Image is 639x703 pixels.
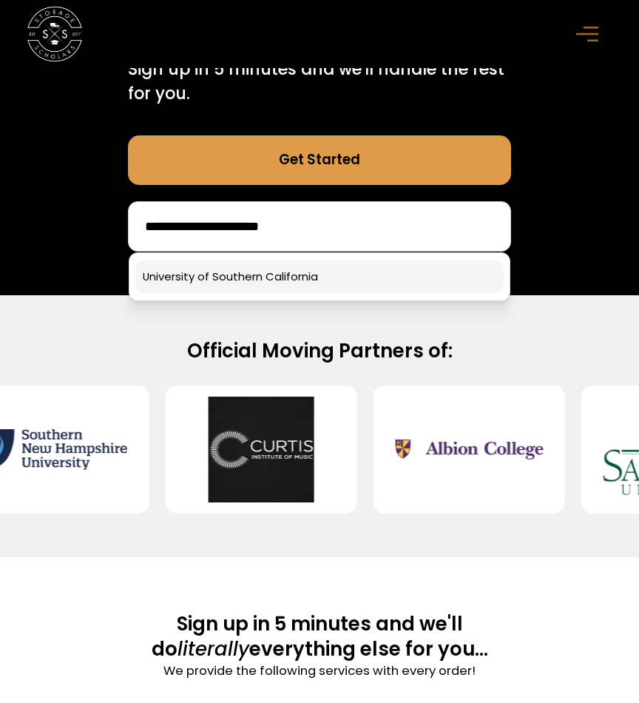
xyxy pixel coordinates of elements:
h2: Official Moving Partners of: [32,339,607,364]
h2: Sign up in 5 minutes and we'll do everything else for you... [32,612,607,662]
span: literally [177,636,249,662]
div: menu [568,13,612,56]
img: Curtis Institute of Music [187,397,335,502]
img: Storage Scholars main logo [27,7,82,61]
p: We provide the following services with every order! [32,662,607,681]
a: Get Started [128,135,511,185]
p: Sign up in 5 minutes and we'll handle the rest for you. [128,57,511,107]
img: Albion College [395,397,543,502]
